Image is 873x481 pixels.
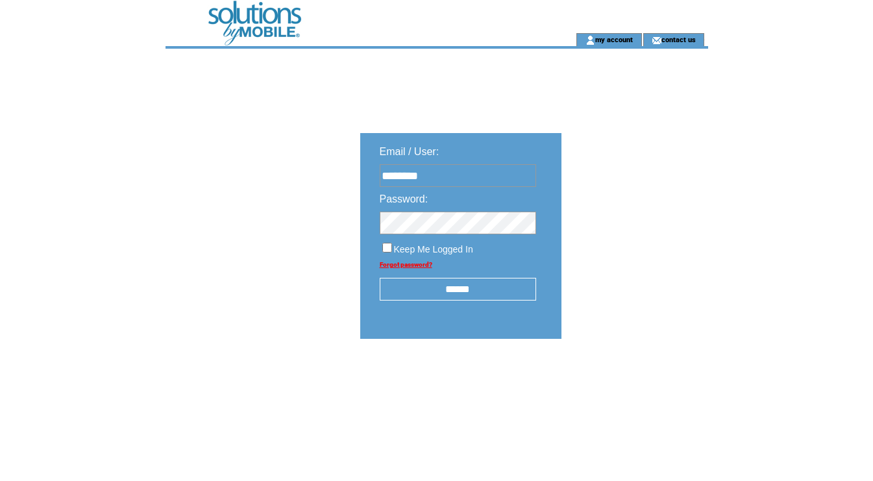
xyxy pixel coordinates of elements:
[394,244,473,254] span: Keep Me Logged In
[599,371,664,388] img: transparent.png;jsessionid=4E31E3FC3D3C72CFA7A177426A82326E
[652,35,661,45] img: contact_us_icon.gif;jsessionid=4E31E3FC3D3C72CFA7A177426A82326E
[380,146,439,157] span: Email / User:
[585,35,595,45] img: account_icon.gif;jsessionid=4E31E3FC3D3C72CFA7A177426A82326E
[595,35,633,43] a: my account
[380,193,428,204] span: Password:
[661,35,696,43] a: contact us
[380,261,432,268] a: Forgot password?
